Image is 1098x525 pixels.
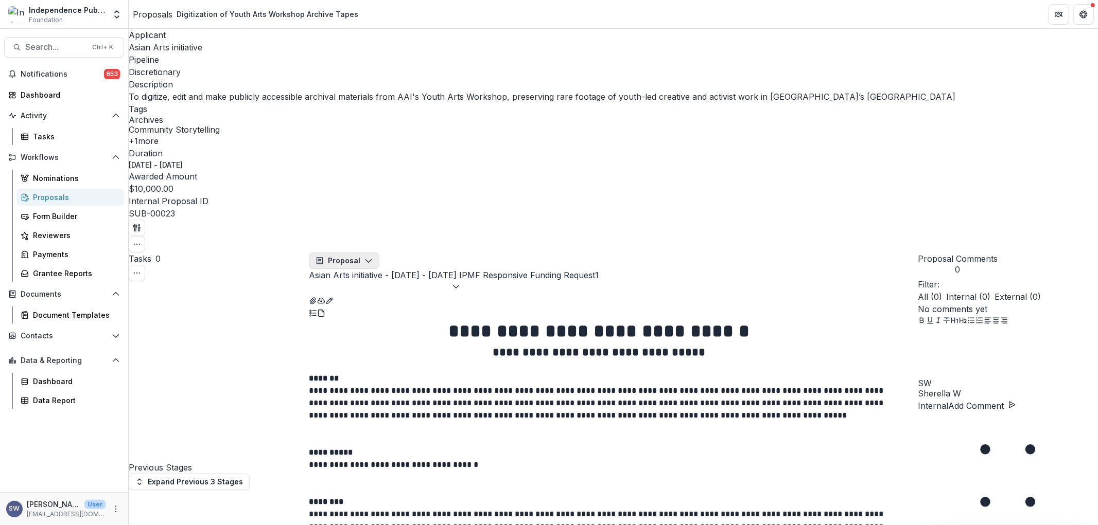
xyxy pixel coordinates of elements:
a: Tasks [16,128,124,145]
button: Internal [918,400,948,412]
button: Add Comment [948,400,1016,412]
button: Notifications653 [4,66,124,82]
div: Sherella Williams [9,505,20,512]
button: Expand Previous 3 Stages [129,474,250,490]
button: Ordered List [975,315,984,328]
button: Open Workflows [4,149,124,166]
span: 0 [918,265,998,275]
button: Strike [943,315,951,328]
p: Description [129,78,1098,90]
p: Duration [129,147,1098,159]
a: Reviewers [16,227,124,244]
div: Dashboard [21,89,116,100]
a: Dashboard [16,373,124,390]
button: Align Center [992,315,1000,328]
button: Bold [918,315,926,328]
button: Heading 2 [959,315,967,328]
button: Italicize [934,315,943,328]
div: Document Templates [33,310,116,320]
span: Documents [21,290,108,299]
span: External ( 0 ) [995,291,1041,303]
a: Proposals [16,189,124,206]
span: Activity [21,112,108,120]
a: Grantee Reports [16,265,124,282]
button: Edit as form [325,294,334,306]
a: Nominations [16,170,124,187]
p: Awarded Amount [129,170,1098,183]
button: Heading 1 [951,315,959,328]
div: Tasks [33,131,116,142]
p: Sherella W [918,387,1098,400]
div: Proposals [33,192,116,203]
p: Filter: [918,278,1098,291]
button: Open entity switcher [110,4,124,25]
span: Community Storytelling [129,125,220,135]
a: Form Builder [16,208,124,225]
p: $10,000.00 [129,183,173,195]
button: Partners [1049,4,1069,25]
div: Dashboard [33,376,116,387]
button: Underline [926,315,934,328]
div: Grantee Reports [33,268,116,279]
p: [EMAIL_ADDRESS][DOMAIN_NAME] [27,510,106,519]
span: Foundation [29,15,63,25]
span: Contacts [21,332,108,340]
button: View Attached Files [309,294,317,306]
button: Search... [4,37,124,58]
a: Dashboard [4,86,124,103]
a: Asian Arts initiative [129,42,202,52]
p: [DATE] - [DATE] [129,159,183,170]
span: Workflows [21,153,108,162]
button: +1more [129,135,159,147]
p: No comments yet [918,303,1098,315]
span: Archives [129,115,220,125]
a: Data Report [16,392,124,409]
button: Toggle View Cancelled Tasks [129,265,145,281]
p: Tags [129,103,1098,115]
span: 653 [104,69,120,79]
div: Nominations [33,173,116,184]
div: Form Builder [33,211,116,222]
p: Pipeline [129,53,1098,66]
img: Independence Public Media Foundation [8,6,25,23]
div: Data Report [33,395,116,406]
p: To digitize, edit and make publicly accessible archival materials from AAI's Youth Arts Workshop,... [129,90,955,103]
button: Open Data & Reporting [4,352,124,369]
button: PDF view [317,306,325,318]
button: Align Right [1000,315,1008,328]
button: More [110,503,122,515]
button: Proposal Comments [918,252,998,275]
p: User [84,500,106,509]
div: Digitization of Youth Arts Workshop Archive Tapes [177,9,358,20]
button: Open Activity [4,107,124,124]
nav: breadcrumb [133,7,362,22]
a: Proposals [133,8,172,21]
button: Open Documents [4,286,124,302]
div: Ctrl + K [90,42,115,53]
div: Independence Public Media Foundation [29,5,106,15]
p: SUB-00023 [129,207,175,220]
button: Get Help [1073,4,1094,25]
button: Plaintext view [309,306,317,318]
h4: Previous Stages [129,461,309,474]
p: Applicant [129,29,1098,41]
span: Data & Reporting [21,356,108,365]
div: Sherella Williams [918,379,1098,387]
button: Asian Arts initiative - [DATE] - [DATE] IPMF Responsive Funding Request1 [309,269,599,294]
a: Payments [16,246,124,263]
h3: Tasks [129,252,151,265]
button: Open Contacts [4,328,124,344]
span: Search... [25,42,86,52]
a: Document Templates [16,306,124,323]
div: Reviewers [33,230,116,241]
button: Align Left [984,315,992,328]
p: [PERSON_NAME] [27,499,80,510]
span: 0 [155,254,161,264]
span: Notifications [21,70,104,79]
div: Payments [33,249,116,260]
button: Proposal [309,252,379,269]
p: Internal Proposal ID [129,195,1098,207]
